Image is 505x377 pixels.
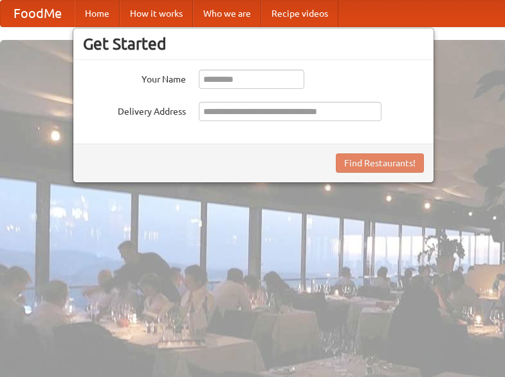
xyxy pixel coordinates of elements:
[193,1,261,26] a: Who we are
[120,1,193,26] a: How it works
[75,1,120,26] a: Home
[336,153,424,173] button: Find Restaurants!
[1,1,75,26] a: FoodMe
[83,70,186,86] label: Your Name
[261,1,338,26] a: Recipe videos
[83,102,186,118] label: Delivery Address
[83,34,424,53] h3: Get Started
